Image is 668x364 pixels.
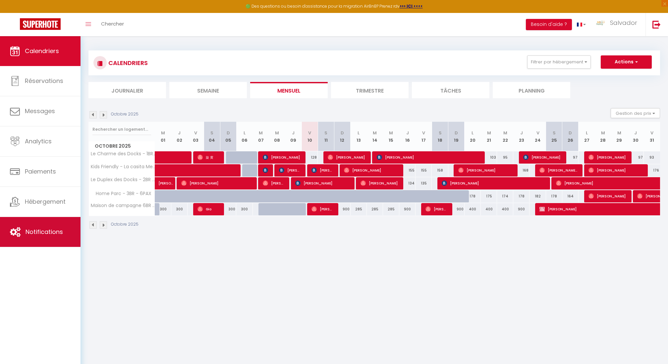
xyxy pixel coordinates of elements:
div: 176 [644,164,660,177]
abbr: J [634,130,637,136]
span: Paiements [25,167,56,176]
th: 09 [285,122,302,151]
div: 400 [465,203,481,215]
span: Messages [25,107,55,115]
span: [PERSON_NAME] [361,177,398,189]
div: 300 [155,203,171,215]
img: ... [596,20,606,26]
div: 103 [481,151,497,164]
abbr: M [259,130,263,136]
li: Planning [493,82,570,98]
h3: CALENDRIERS [107,55,148,70]
span: Salvador [610,19,637,27]
span: [PERSON_NAME] [263,177,284,189]
div: 95 [497,151,513,164]
div: 93 [644,151,660,164]
li: Tâches [412,82,489,98]
div: 164 [562,190,579,202]
span: [PERSON_NAME] [181,177,251,189]
abbr: M [503,130,507,136]
th: 15 [383,122,399,151]
div: 400 [497,203,513,215]
span: Calendriers [25,47,59,55]
span: [PERSON_NAME] [588,190,626,202]
div: 300 [220,203,236,215]
th: 14 [367,122,383,151]
span: Gio [197,203,219,215]
abbr: L [472,130,473,136]
th: 26 [562,122,579,151]
abbr: D [455,130,458,136]
th: 21 [481,122,497,151]
th: 25 [546,122,562,151]
div: 128 [302,151,318,164]
span: [PERSON_NAME] [279,164,301,177]
p: Octobre 2025 [111,111,139,117]
li: Semaine [169,82,247,98]
th: 20 [465,122,481,151]
abbr: J [178,130,181,136]
th: 24 [529,122,546,151]
a: ... Salvador [591,13,645,36]
div: 175 [481,190,497,202]
abbr: M [373,130,377,136]
div: 134 [399,177,416,189]
th: 23 [513,122,529,151]
abbr: M [487,130,491,136]
li: Journalier [88,82,166,98]
div: 285 [383,203,399,215]
th: 17 [416,122,432,151]
abbr: D [569,130,572,136]
abbr: V [308,130,311,136]
span: [PERSON_NAME] [295,177,349,189]
div: 155 [399,164,416,177]
span: [PERSON_NAME] [344,164,398,177]
span: Kids Friendly - La casita Mexicana - 3BR - 6PAX [90,164,156,169]
abbr: M [161,130,165,136]
span: Réservations [25,77,63,85]
span: Notifications [26,228,63,236]
div: 174 [497,190,513,202]
span: Octobre 2025 [89,141,155,151]
abbr: L [586,130,588,136]
th: 28 [595,122,611,151]
div: 300 [236,203,252,215]
span: [PERSON_NAME] [442,177,544,189]
img: Super Booking [20,18,61,30]
span: [PERSON_NAME] [556,177,663,189]
div: 178 [465,190,481,202]
a: >>> ICI <<<< [400,3,423,9]
span: Home Parc - 3BR - 6PAX [90,190,153,197]
span: Chercher [101,20,124,27]
abbr: M [389,130,393,136]
abbr: D [341,130,344,136]
div: 900 [448,203,465,215]
div: 900 [334,203,350,215]
abbr: S [210,130,213,136]
abbr: L [244,130,246,136]
th: 11 [318,122,334,151]
abbr: M [275,130,279,136]
img: logout [652,20,661,29]
div: 178 [546,190,562,202]
a: Chercher [96,13,129,36]
span: [PERSON_NAME] [158,174,174,186]
abbr: S [553,130,556,136]
abbr: V [194,130,197,136]
p: Octobre 2025 [111,221,139,228]
span: Analytics [25,137,52,145]
span: Rebwar Nareman [263,164,268,177]
button: Besoin d'aide ? [526,19,572,30]
th: 03 [188,122,204,151]
abbr: J [520,130,523,136]
div: 400 [481,203,497,215]
th: 19 [448,122,465,151]
th: 05 [220,122,236,151]
abbr: M [601,130,605,136]
div: 900 [513,203,529,215]
th: 06 [236,122,252,151]
abbr: V [650,130,653,136]
div: 285 [367,203,383,215]
th: 18 [432,122,448,151]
